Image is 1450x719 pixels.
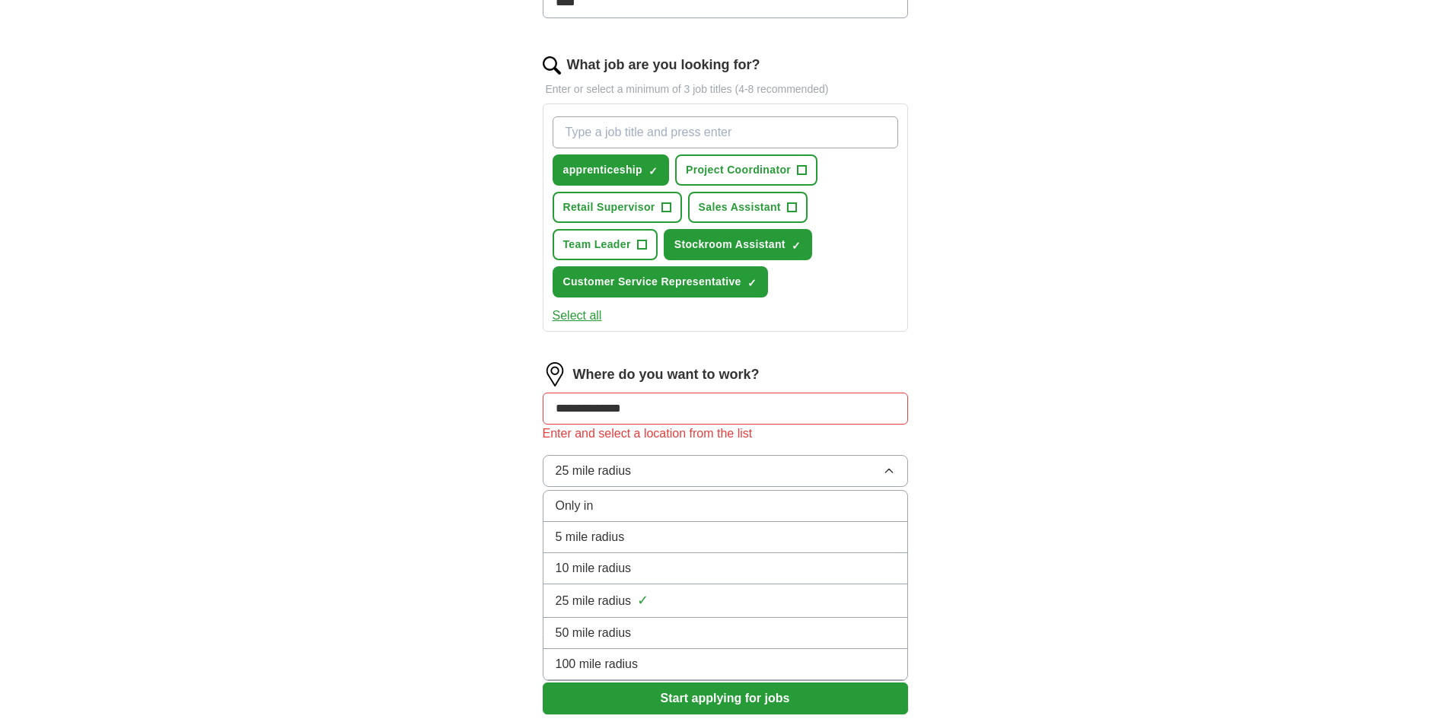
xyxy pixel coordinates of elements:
button: Select all [553,307,602,325]
span: Retail Supervisor [563,199,655,215]
button: apprenticeship✓ [553,154,669,186]
span: ✓ [792,240,801,252]
span: 25 mile radius [556,462,632,480]
button: Stockroom Assistant✓ [664,229,812,260]
button: Project Coordinator [675,154,817,186]
span: Team Leader [563,237,631,253]
span: ✓ [747,277,757,289]
img: search.png [543,56,561,75]
button: Team Leader [553,229,658,260]
button: Retail Supervisor [553,192,682,223]
span: ✓ [637,590,649,611]
span: 50 mile radius [556,624,632,642]
button: Sales Assistant [688,192,808,223]
span: 10 mile radius [556,559,632,577]
div: Enter and select a location from the list [543,425,908,443]
span: Project Coordinator [686,162,791,178]
button: Customer Service Representative✓ [553,266,768,297]
span: Sales Assistant [699,199,781,215]
input: Type a job title and press enter [553,116,898,148]
label: Where do you want to work? [573,364,760,385]
span: Customer Service Representative [563,274,741,290]
span: apprenticeship [563,162,642,178]
button: Start applying for jobs [543,682,908,714]
span: Stockroom Assistant [674,237,786,253]
img: location.png [543,362,567,387]
span: 5 mile radius [556,528,625,546]
span: Only in [556,497,594,515]
label: What job are you looking for? [567,55,760,75]
button: 25 mile radius [543,455,908,487]
p: Enter or select a minimum of 3 job titles (4-8 recommended) [543,81,908,97]
span: 25 mile radius [556,592,632,610]
span: ✓ [649,165,658,177]
span: 100 mile radius [556,655,639,673]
